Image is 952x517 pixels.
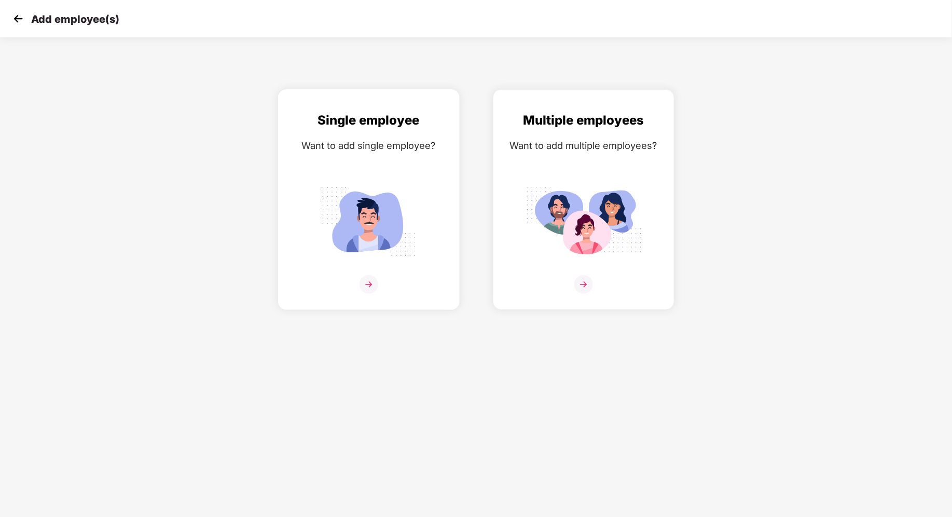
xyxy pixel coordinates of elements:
[10,11,26,26] img: svg+xml;base64,PHN2ZyB4bWxucz0iaHR0cDovL3d3dy53My5vcmcvMjAwMC9zdmciIHdpZHRoPSIzMCIgaGVpZ2h0PSIzMC...
[289,138,449,153] div: Want to add single employee?
[289,111,449,130] div: Single employee
[526,181,642,262] img: svg+xml;base64,PHN2ZyB4bWxucz0iaHR0cDovL3d3dy53My5vcmcvMjAwMC9zdmciIGlkPSJNdWx0aXBsZV9lbXBsb3llZS...
[31,13,119,25] p: Add employee(s)
[311,181,427,262] img: svg+xml;base64,PHN2ZyB4bWxucz0iaHR0cDovL3d3dy53My5vcmcvMjAwMC9zdmciIGlkPSJTaW5nbGVfZW1wbG95ZWUiIH...
[360,275,378,294] img: svg+xml;base64,PHN2ZyB4bWxucz0iaHR0cDovL3d3dy53My5vcmcvMjAwMC9zdmciIHdpZHRoPSIzNiIgaGVpZ2h0PSIzNi...
[504,111,664,130] div: Multiple employees
[504,138,664,153] div: Want to add multiple employees?
[574,275,593,294] img: svg+xml;base64,PHN2ZyB4bWxucz0iaHR0cDovL3d3dy53My5vcmcvMjAwMC9zdmciIHdpZHRoPSIzNiIgaGVpZ2h0PSIzNi...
